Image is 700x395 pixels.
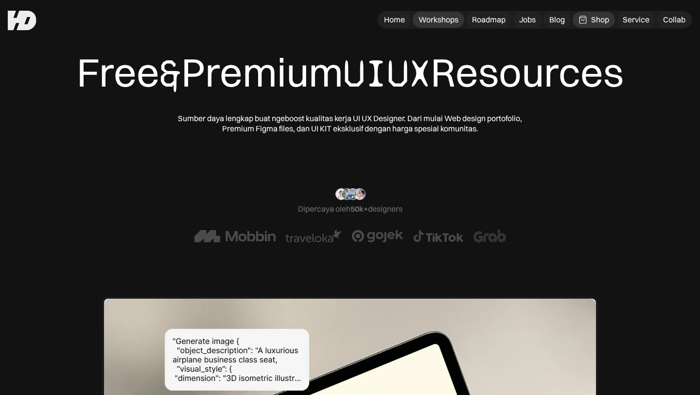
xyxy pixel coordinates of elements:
div: Blog [549,15,565,25]
div: Home [384,15,405,25]
a: Blog [543,12,571,28]
a: Jobs [513,12,542,28]
div: Service [623,15,649,25]
span: UIUX [343,50,431,98]
a: Collab [657,12,691,28]
a: Workshops [413,12,464,28]
a: Roadmap [466,12,511,28]
span: 50k+ [350,204,368,214]
div: Workshops [419,15,458,25]
a: Shop [573,12,615,28]
div: Sumber daya lengkap buat ngeboost kualitas kerja UI UX Designer. Dari mulai Web design portofolio... [175,113,525,134]
div: Roadmap [472,15,506,25]
div: Shop [591,15,609,25]
div: Jobs [519,15,536,25]
span: & [159,50,181,98]
a: Home [378,12,411,28]
a: Service [617,12,655,28]
div: Free Premium Resources [77,49,624,98]
div: Dipercaya oleh designers [298,204,402,214]
div: Collab [663,15,685,25]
